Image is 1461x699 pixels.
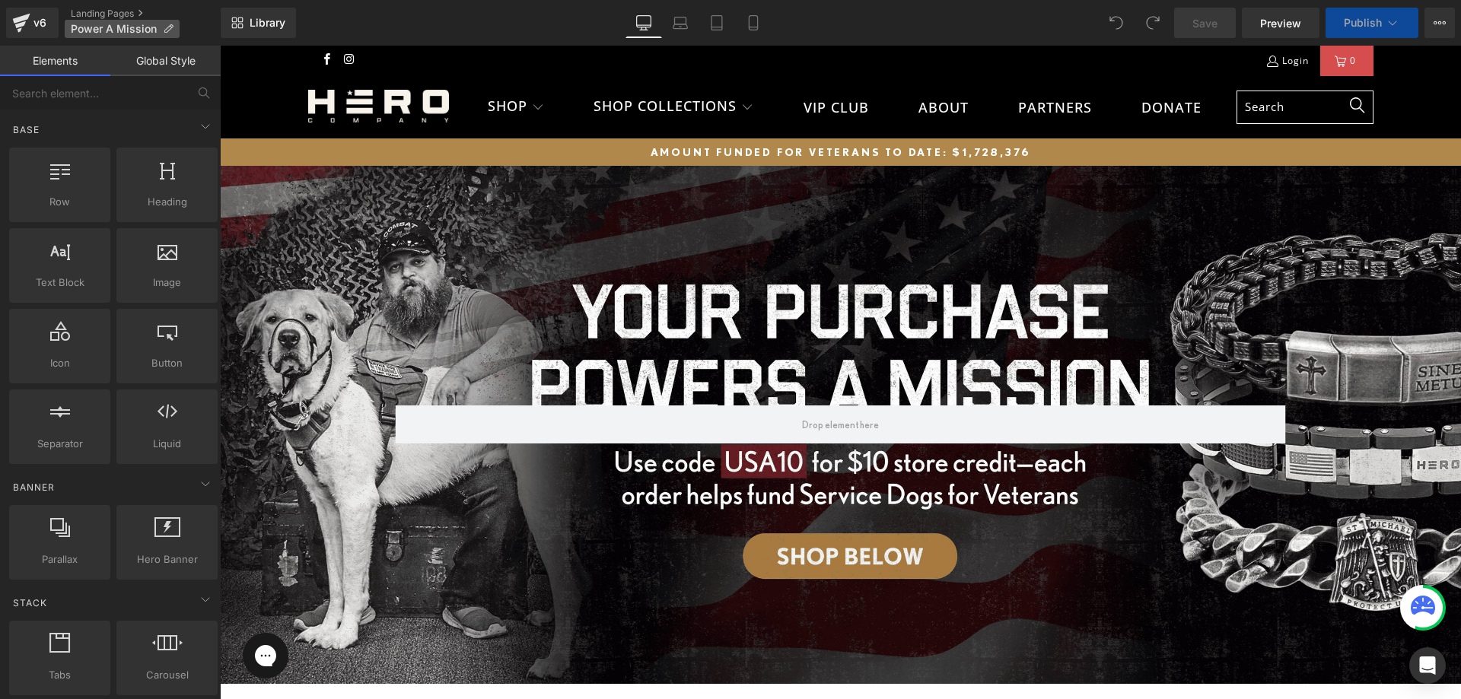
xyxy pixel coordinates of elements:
[1409,647,1446,684] div: Open Intercom Messenger
[14,194,106,210] span: Row
[121,436,213,452] span: Liquid
[121,194,213,210] span: Heading
[96,93,1146,120] h2: AMOUNT FUNDED FOR VETERANS TO DATE: $1,728,376
[248,42,344,81] summary: SHOP
[71,8,221,20] a: Landing Pages
[1101,8,1132,38] button: Undo
[30,13,49,33] div: v6
[1260,15,1301,31] span: Preview
[248,42,1001,81] nav: Translation missing: en.navigation.header.main_nav
[798,52,872,71] span: PARTNERS
[921,52,982,71] span: DONATE
[902,43,1001,81] a: DONATE
[778,43,892,81] a: PARTNERS
[121,355,213,371] span: Button
[699,52,749,71] span: ABOUT
[11,122,41,137] span: Base
[6,8,59,38] a: v6
[14,436,106,452] span: Separator
[584,52,649,71] span: VIP CLUB
[374,51,517,69] span: SHOP COLLECTIONS
[1326,8,1418,38] button: Publish
[221,8,296,38] a: New Library
[1045,6,1088,24] a: Login
[121,551,213,567] span: Hero Banner
[71,23,157,35] span: Power A Mission
[110,46,221,76] a: Global Style
[1192,15,1217,31] span: Save
[679,43,769,81] a: ABOUT
[11,480,56,494] span: Banner
[11,596,49,610] span: Stack
[250,16,285,30] span: Library
[121,275,213,291] span: Image
[268,51,307,69] span: SHOP
[1344,17,1382,29] span: Publish
[564,43,669,81] a: VIP CLUB
[14,667,106,683] span: Tabs
[14,551,106,567] span: Parallax
[14,275,106,291] span: Text Block
[122,8,135,21] a: The Hero Company on Instagram
[100,8,113,21] a: The Hero Company on Facebook
[14,355,106,371] span: Icon
[1242,8,1319,38] a: Preview
[735,8,772,38] a: Mobile
[15,582,76,638] iframe: Gorgias live chat messenger
[354,42,553,81] summary: SHOP COLLECTIONS
[1138,8,1168,38] button: Redo
[625,8,662,38] a: Desktop
[1424,8,1455,38] button: More
[699,8,735,38] a: Tablet
[88,44,229,78] img: The Hero Company
[662,8,699,38] a: Laptop
[121,667,213,683] span: Carousel
[1017,45,1154,78] input: Search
